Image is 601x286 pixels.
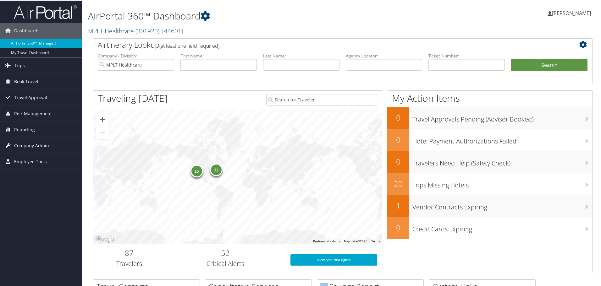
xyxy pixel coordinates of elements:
[170,247,281,258] h2: 52
[180,52,257,58] label: First Name:
[159,42,219,49] span: (at least one field required)
[98,259,161,267] h3: Travelers
[14,137,49,153] span: Company Admin
[387,129,592,151] a: 0Hotel Payment Authorizations Failed
[14,105,52,121] span: Risk Management
[371,239,380,242] a: Terms
[387,91,592,104] h1: My Action Items
[14,57,25,73] span: Trips
[412,155,592,167] h3: Travelers Need Help (Safety Check)
[96,126,109,138] button: Zoom out
[135,26,159,35] span: ( 301920 )
[98,52,174,58] label: Company - Division:
[98,39,546,50] h2: Airtinerary Lookup
[88,26,183,35] a: MPLT Healthcare
[552,9,591,16] span: [PERSON_NAME]
[88,9,427,22] h1: AirPortal 360™ Dashboard
[387,200,409,210] h2: 1
[387,112,409,122] h2: 0
[387,195,592,217] a: 1Vendor Contracts Expiring
[412,177,592,189] h3: Trips Missing Hotels
[98,247,161,258] h2: 87
[98,91,168,104] h1: Traveling [DATE]
[14,153,47,169] span: Employee Tools
[387,173,592,195] a: 20Trips Missing Hotels
[511,58,587,71] button: Search
[548,3,597,22] a: [PERSON_NAME]
[190,164,203,176] div: 15
[290,254,377,265] a: View SecurityLogic®
[95,235,115,243] a: Open this area in Google Maps (opens a new window)
[387,134,409,144] h2: 0
[387,222,409,232] h2: 0
[263,52,339,58] label: Last Name:
[14,89,47,105] span: Travel Approval
[344,239,367,242] span: Map data ©2025
[170,259,281,267] h3: Critical Alerts
[159,26,183,35] span: , [ 44601 ]
[14,4,77,19] img: airportal-logo.png
[387,178,409,188] h2: 20
[96,113,109,125] button: Zoom in
[266,93,377,105] input: Search for Traveler
[387,107,592,129] a: 0Travel Approvals Pending (Advisor Booked)
[313,239,340,243] button: Keyboard shortcuts
[412,221,592,233] h3: Credit Cards Expiring
[95,235,115,243] img: Google
[387,156,409,166] h2: 0
[412,199,592,211] h3: Vendor Contracts Expiring
[387,217,592,239] a: 0Credit Cards Expiring
[387,151,592,173] a: 0Travelers Need Help (Safety Check)
[14,22,40,38] span: Dashboards
[412,111,592,123] h3: Travel Approvals Pending (Advisor Booked)
[346,52,422,58] label: Agency Locator:
[14,73,38,89] span: Book Travel
[14,121,35,137] span: Reporting
[412,133,592,145] h3: Hotel Payment Authorizations Failed
[210,163,223,175] div: 72
[428,52,505,58] label: Ticket Number:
